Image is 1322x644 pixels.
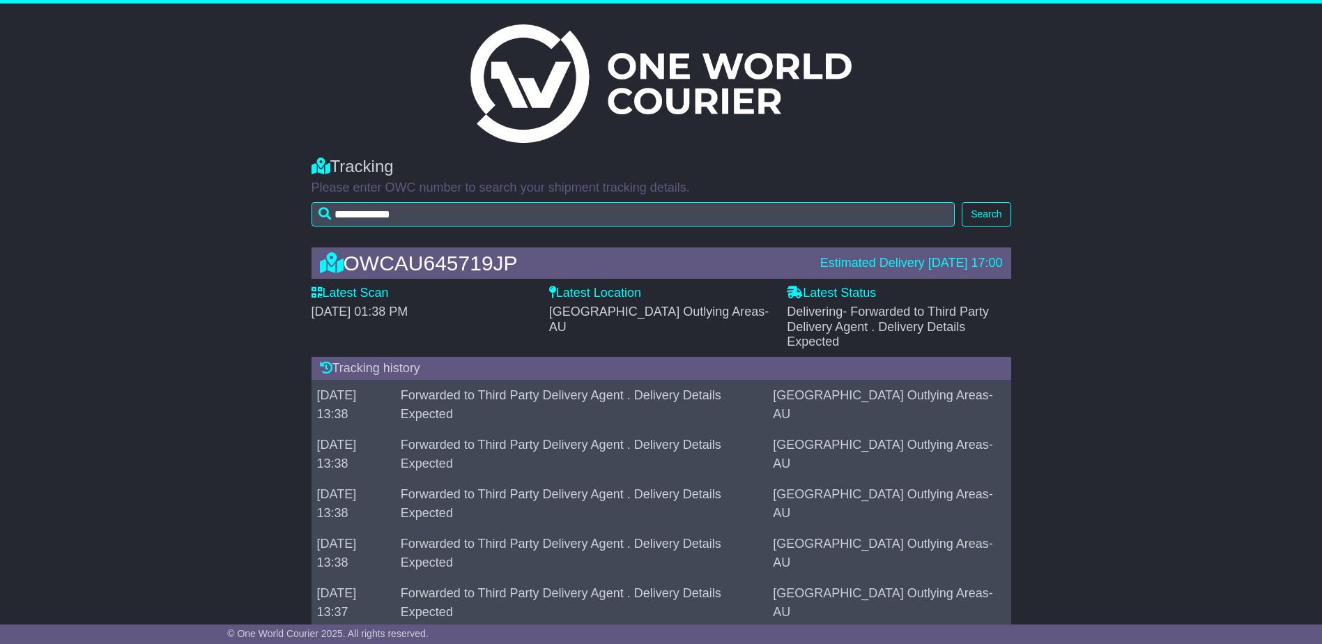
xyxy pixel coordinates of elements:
span: Delivering [787,305,989,348]
td: [GEOGRAPHIC_DATA] Outlying Areas-AU [767,529,1010,578]
span: - Forwarded to Third Party Delivery Agent . Delivery Details Expected [787,305,989,348]
td: Forwarded to Third Party Delivery Agent . Delivery Details Expected [395,480,767,529]
td: [DATE] 13:38 [312,381,395,430]
label: Latest Location [549,286,641,301]
td: [GEOGRAPHIC_DATA] Outlying Areas-AU [767,381,1010,430]
div: OWCAU645719JP [313,252,813,275]
td: [DATE] 13:37 [312,578,395,628]
div: Tracking history [312,357,1011,381]
label: Latest Status [787,286,876,301]
span: [DATE] 01:38 PM [312,305,408,319]
td: Forwarded to Third Party Delivery Agent . Delivery Details Expected [395,578,767,628]
label: Latest Scan [312,286,389,301]
td: Forwarded to Third Party Delivery Agent . Delivery Details Expected [395,529,767,578]
p: Please enter OWC number to search your shipment tracking details. [312,181,1011,196]
td: Forwarded to Third Party Delivery Agent . Delivery Details Expected [395,430,767,480]
td: [GEOGRAPHIC_DATA] Outlying Areas-AU [767,480,1010,529]
img: Light [470,24,851,143]
td: [DATE] 13:38 [312,480,395,529]
td: [GEOGRAPHIC_DATA] Outlying Areas-AU [767,578,1010,628]
td: Forwarded to Third Party Delivery Agent . Delivery Details Expected [395,381,767,430]
div: Estimated Delivery [DATE] 17:00 [820,256,1003,271]
button: Search [962,202,1010,227]
td: [GEOGRAPHIC_DATA] Outlying Areas-AU [767,430,1010,480]
span: [GEOGRAPHIC_DATA] Outlying Areas-AU [549,305,769,334]
td: [DATE] 13:38 [312,430,395,480]
span: © One World Courier 2025. All rights reserved. [227,628,429,639]
div: Tracking [312,157,1011,177]
td: [DATE] 13:38 [312,529,395,578]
